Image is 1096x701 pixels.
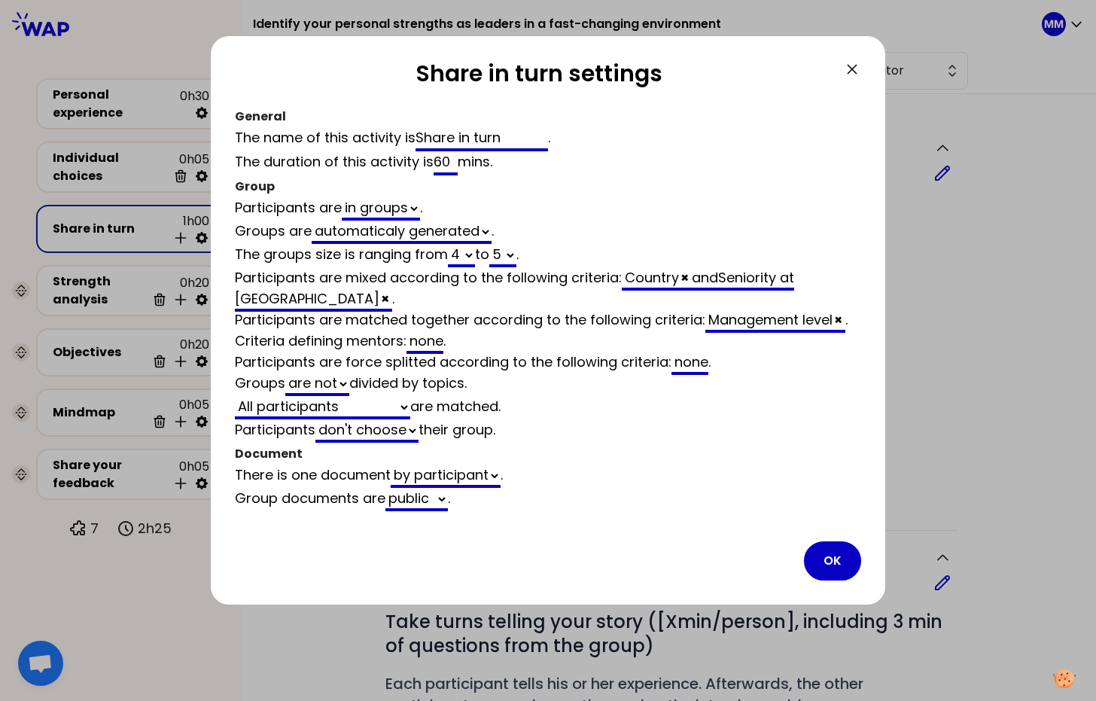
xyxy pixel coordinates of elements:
[235,151,861,175] div: The duration of this activity is mins .
[705,310,845,333] div: Management level
[680,268,689,287] span: ×
[235,127,861,151] div: The name of this activity is .
[671,352,708,375] div: none
[235,268,794,312] div: Country and Seniority at [GEOGRAPHIC_DATA]
[235,178,275,195] span: Group
[1044,660,1085,697] button: Manage your preferences about cookies
[804,541,861,581] button: OK
[235,108,286,125] span: General
[235,352,861,373] div: Participants are force splitted according to the following criteria: .
[834,310,842,329] span: ×
[235,60,843,93] h2: Share in turn settings
[235,445,303,462] span: Document
[235,267,861,309] div: Participants are mixed according to the following criteria: .
[235,331,861,352] div: Criteria defining mentors: .
[235,419,861,443] div: Participants their group .
[406,331,443,354] div: none
[434,151,458,175] input: infinite
[381,289,389,308] span: ×
[235,373,861,396] div: Groups divided by topics .
[235,197,861,221] div: Participants are .
[235,465,861,488] div: There is one document .
[235,488,861,511] div: Group documents are .
[235,221,861,244] div: Groups are .
[235,244,861,267] div: The groups size is ranging from to .
[235,396,861,419] div: are matched .
[235,309,861,331] div: Participants are matched together according to the following criteria: .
